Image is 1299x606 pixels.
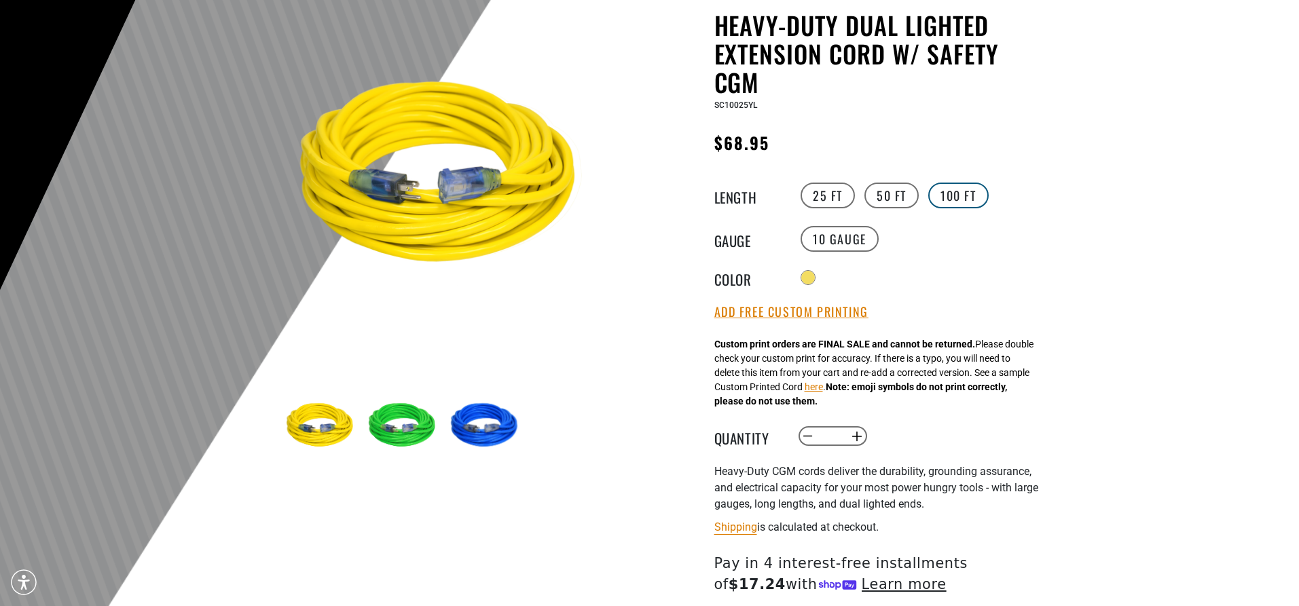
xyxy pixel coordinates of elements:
[447,387,526,466] img: blue
[714,130,769,155] span: $68.95
[714,428,782,445] label: Quantity
[714,11,1047,96] h1: Heavy-Duty Dual Lighted Extension Cord w/ Safety CGM
[801,183,855,208] label: 25 FT
[282,14,610,341] img: yellow
[714,269,782,286] legend: Color
[714,518,1047,536] div: is calculated at checkout.
[714,337,1033,409] div: Please double check your custom print for accuracy. If there is a typo, you will need to delete t...
[714,381,1007,406] strong: Note: emoji symbols do not print correctly, please do not use them.
[714,187,782,204] legend: Length
[928,183,989,208] label: 100 FT
[714,305,868,320] button: Add Free Custom Printing
[282,387,361,466] img: yellow
[714,520,757,533] a: Shipping
[714,339,975,349] strong: Custom print orders are FINAL SALE and cannot be returned.
[714,230,782,248] legend: Gauge
[864,183,919,208] label: 50 FT
[365,387,443,466] img: green
[805,380,823,394] button: here
[801,226,879,252] label: 10 Gauge
[714,100,757,110] span: SC10025YL
[714,465,1038,510] span: Heavy-Duty CGM cords deliver the durability, grounding assurance, and electrical capacity for you...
